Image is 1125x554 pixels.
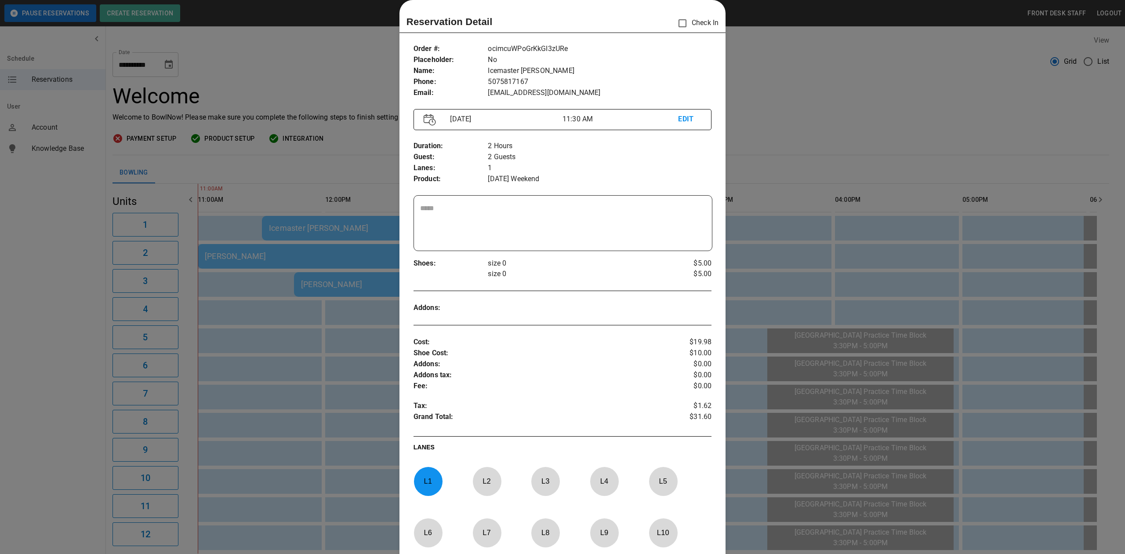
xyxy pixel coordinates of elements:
[472,471,501,492] p: L 2
[673,14,719,33] p: Check In
[414,370,662,381] p: Addons tax :
[488,44,711,55] p: ocimcuWPoGrKkGI3zURe
[414,141,488,152] p: Duration :
[531,522,560,543] p: L 8
[531,471,560,492] p: L 3
[414,522,443,543] p: L 6
[488,269,662,279] p: size 0
[662,359,711,370] p: $0.00
[590,471,619,492] p: L 4
[488,174,711,185] p: [DATE] Weekend
[414,66,488,77] p: Name :
[662,258,711,269] p: $5.00
[414,471,443,492] p: L 1
[649,522,678,543] p: L 10
[562,114,678,124] p: 11:30 AM
[414,348,662,359] p: Shoe Cost :
[414,401,662,412] p: Tax :
[662,381,711,392] p: $0.00
[662,269,711,279] p: $5.00
[424,114,436,126] img: Vector
[414,174,488,185] p: Product :
[488,66,711,77] p: Icemaster [PERSON_NAME]
[488,163,711,174] p: 1
[414,303,488,313] p: Addons :
[414,412,662,425] p: Grand Total :
[662,401,711,412] p: $1.62
[406,15,493,29] p: Reservation Detail
[488,258,662,269] p: size 0
[446,114,562,124] p: [DATE]
[488,77,711,87] p: 5075817167
[414,443,711,455] p: LANES
[678,114,701,125] p: EDIT
[488,55,711,66] p: No
[488,87,711,98] p: [EMAIL_ADDRESS][DOMAIN_NAME]
[414,359,662,370] p: Addons :
[662,337,711,348] p: $19.98
[662,348,711,359] p: $10.00
[488,141,711,152] p: 2 Hours
[414,44,488,55] p: Order # :
[472,522,501,543] p: L 7
[414,55,488,66] p: Placeholder :
[590,522,619,543] p: L 9
[662,412,711,425] p: $31.60
[414,87,488,98] p: Email :
[414,337,662,348] p: Cost :
[414,381,662,392] p: Fee :
[414,152,488,163] p: Guest :
[414,163,488,174] p: Lanes :
[649,471,678,492] p: L 5
[662,370,711,381] p: $0.00
[488,152,711,163] p: 2 Guests
[414,77,488,87] p: Phone :
[414,258,488,269] p: Shoes :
